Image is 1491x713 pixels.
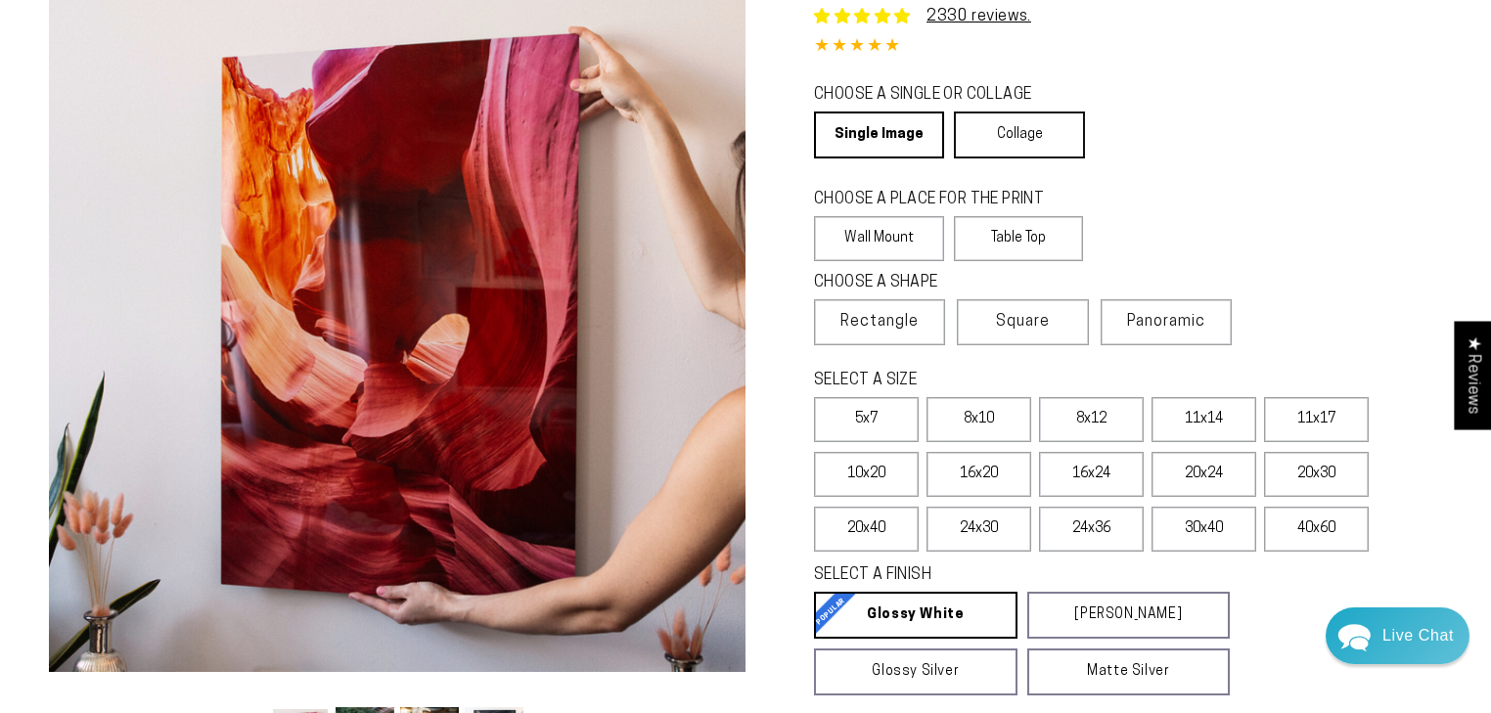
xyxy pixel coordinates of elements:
legend: CHOOSE A SHAPE [814,272,1068,294]
div: 4.85 out of 5.0 stars [814,33,1442,62]
label: 11x17 [1264,397,1369,442]
span: Rectangle [840,310,919,334]
label: 20x40 [814,507,919,552]
span: Panoramic [1127,314,1205,330]
a: Single Image [814,111,944,158]
label: 8x10 [926,397,1031,442]
span: Square [996,310,1050,334]
label: 20x30 [1264,452,1369,497]
label: 5x7 [814,397,919,442]
label: 8x12 [1039,397,1144,442]
label: 16x24 [1039,452,1144,497]
legend: SELECT A SIZE [814,370,1183,392]
legend: CHOOSE A PLACE FOR THE PRINT [814,189,1065,211]
div: Chat widget toggle [1326,607,1469,664]
label: 16x20 [926,452,1031,497]
a: Matte Silver [1027,648,1231,695]
a: 2330 reviews. [926,9,1031,24]
label: 30x40 [1152,507,1256,552]
legend: SELECT A FINISH [814,564,1183,587]
label: 11x14 [1152,397,1256,442]
legend: CHOOSE A SINGLE OR COLLAGE [814,84,1066,107]
label: 24x30 [926,507,1031,552]
label: Wall Mount [814,216,944,261]
div: Click to open Judge.me floating reviews tab [1454,321,1491,429]
label: 24x36 [1039,507,1144,552]
label: 10x20 [814,452,919,497]
a: Glossy Silver [814,648,1017,695]
label: 40x60 [1264,507,1369,552]
a: [PERSON_NAME] [1027,592,1231,639]
div: Contact Us Directly [1382,607,1454,664]
a: Glossy White [814,592,1017,639]
label: 20x24 [1152,452,1256,497]
a: Collage [954,111,1084,158]
label: Table Top [954,216,1084,261]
